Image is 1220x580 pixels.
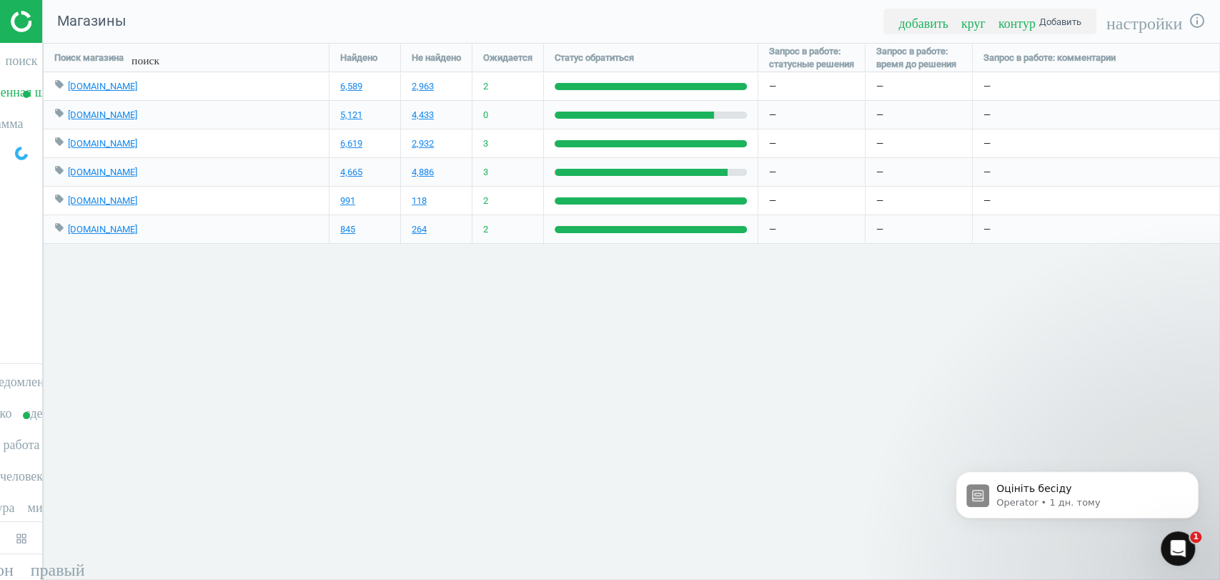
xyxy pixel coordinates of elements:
[4,436,40,449] font: работа
[54,137,64,147] font: local_offer
[34,235,49,249] img: Изображение профиля для Татьяны
[769,195,776,206] font: —
[1106,12,1182,29] font: настройки
[54,165,64,175] font: local_offer
[11,112,274,232] div: Operator каже…
[983,138,991,149] font: —
[15,147,28,160] img: wGWNvw8QSZomAAAAABJRU5ErkJggg==
[769,81,776,92] font: —
[41,8,64,31] img: Изображение профиля для Татьяны
[412,137,434,150] a: 2,932
[57,12,127,29] font: Магазины
[251,6,277,31] div: Закрити
[412,195,427,207] a: 118
[983,167,991,177] font: —
[68,167,137,177] a: [DOMAIN_NAME]
[876,81,883,92] font: —
[23,275,94,286] font: Доброго дня!
[11,265,105,297] div: Доброго дня!
[11,232,274,265] div: Tetiana каже…
[1189,12,1206,31] a: info_outline
[555,52,634,63] font: Статус обратиться
[68,195,137,206] a: [DOMAIN_NAME]
[23,122,205,147] font: Вы отнимете ответ тут и на своем эл. почта:
[11,56,274,112] div: BI каже…
[12,438,274,463] textarea: Повідомлення...
[68,138,137,149] a: [DOMAIN_NAME]
[769,224,776,235] font: —
[412,109,434,122] a: 4,433
[412,223,427,236] a: 264
[769,167,776,177] font: —
[53,237,133,247] font: [PERSON_NAME]
[983,224,991,235] font: —
[69,19,165,30] font: У меня было 45 лет
[876,167,883,177] font: —
[4,558,39,576] button: шеврон_правый
[64,387,116,397] font: 49 хв. тому
[340,80,362,93] a: 6,589
[340,109,362,120] font: 5,121
[898,15,1036,28] font: добавить_круг_контур
[769,46,854,69] font: Запрос в работе: статусные решения
[11,11,112,32] img: ajHJNr6hYgQAAAAASUVORK5CYII=
[983,109,991,120] font: —
[6,52,38,65] font: поиск
[91,468,102,480] button: Start recording
[132,54,159,65] font: поиск
[68,109,137,120] a: [DOMAIN_NAME]
[54,79,64,89] font: local_offer
[340,195,355,206] font: 991
[876,46,956,69] font: Запрос в работе: время до решения
[54,194,64,204] font: local_offer
[69,6,162,18] font: [PERSON_NAME]
[983,52,1116,63] font: Запрос в работе: комментарии
[412,52,461,63] font: Не найдено
[412,81,434,92] font: 2,963
[1193,532,1199,541] font: 1
[11,298,274,416] div: Tetiana каже…
[11,265,274,298] div: Tetiana каже…
[68,468,79,480] button: Загрузить вкладной файл
[876,195,883,206] font: —
[883,9,1096,35] button: добавить_круг_контурДобавить
[23,199,35,210] font: 🕒
[934,441,1220,541] iframe: Уведомления домофона
[983,195,991,206] font: —
[245,463,268,486] button: Отправить сообщение…
[11,298,234,385] div: Сканирование всех совпадающих событий происходит в 10:30 в [GEOGRAPHIC_DATA], то же самое сканиро...
[483,109,488,120] font: 0
[412,138,434,149] font: 2,932
[412,80,434,93] a: 2,963
[54,222,64,232] font: local_offer
[483,52,532,63] font: Ожидается
[54,108,64,118] font: local_offer
[124,44,167,72] button: поиск
[769,138,776,149] font: —
[412,166,434,179] a: 4,886
[1100,6,1189,36] button: настройки
[769,109,776,120] font: —
[876,224,883,235] font: —
[23,307,215,374] font: Сканирование всех совпадающих событий происходит в 10:30 в [GEOGRAPHIC_DATA], то же самое сканиро...
[483,167,488,177] font: 3
[56,387,61,397] font: •
[133,237,251,247] font: присоединилась к беседе
[68,81,137,92] a: [DOMAIN_NAME]
[483,138,488,149] font: 3
[1161,531,1195,566] iframe: Интерком-чат в режиме реального времени
[340,138,362,149] font: 6,619
[68,224,137,235] a: [DOMAIN_NAME]
[340,166,362,179] a: 4,665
